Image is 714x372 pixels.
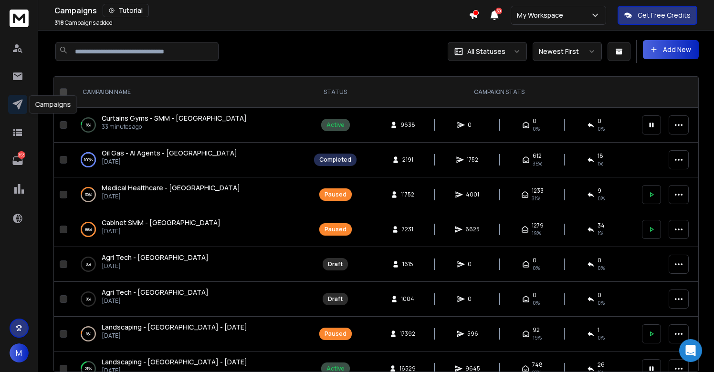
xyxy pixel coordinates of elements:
span: 18 [598,152,603,160]
span: 0 [468,260,477,268]
td: 6%Landscaping - [GEOGRAPHIC_DATA] - [DATE][DATE] [71,317,308,351]
div: Active [326,121,345,129]
span: 17392 [400,330,415,338]
span: 2191 [402,156,413,164]
p: [DATE] [102,227,220,235]
td: 36%Medical Healthcare - [GEOGRAPHIC_DATA][DATE] [71,177,308,212]
td: 0%Agri Tech - [GEOGRAPHIC_DATA][DATE] [71,282,308,317]
span: Oil Gas - AI Agents - [GEOGRAPHIC_DATA] [102,148,237,157]
span: Cabinet SMM - [GEOGRAPHIC_DATA] [102,218,220,227]
span: 318 [54,19,64,27]
a: Landscaping - [GEOGRAPHIC_DATA] - [DATE] [102,322,247,332]
span: 0 % [598,334,605,341]
a: Curtains Gyms - SMM - [GEOGRAPHIC_DATA] [102,114,247,123]
span: 0 % [598,195,605,202]
p: My Workspace [517,10,567,20]
span: 1004 [401,295,414,303]
span: 4001 [466,191,479,198]
span: Landscaping - [GEOGRAPHIC_DATA] - [DATE] [102,357,247,366]
button: M [10,343,29,362]
td: 0%Agri Tech - [GEOGRAPHIC_DATA][DATE] [71,247,308,282]
span: 748 [532,361,543,369]
span: 26 [598,361,605,369]
td: 100%Oil Gas - AI Agents - [GEOGRAPHIC_DATA][DATE] [71,143,308,177]
span: 0 [533,117,536,125]
span: Medical Healthcare - [GEOGRAPHIC_DATA] [102,183,240,192]
button: Get Free Credits [618,6,697,25]
span: 1233 [532,187,544,195]
span: 1 % [598,160,603,167]
span: 35 % [533,160,542,167]
span: 50 [495,8,502,14]
span: 1279 [532,222,544,229]
th: STATUS [308,77,362,108]
span: 1 % [598,229,603,237]
p: 33 minutes ago [102,123,247,131]
th: CAMPAIGN NAME [71,77,308,108]
p: 0 % [86,259,91,269]
a: Agri Tech - [GEOGRAPHIC_DATA] [102,253,209,262]
span: 0 [533,257,536,264]
span: 31 % [532,195,540,202]
div: Completed [319,156,351,164]
p: 353 [18,151,25,159]
span: 0% [598,299,605,307]
p: [DATE] [102,262,209,270]
p: 99 % [85,225,92,234]
span: 7231 [402,226,413,233]
p: [DATE] [102,332,247,340]
p: 36 % [85,190,92,199]
span: 9638 [400,121,415,129]
span: 34 [598,222,605,229]
span: 6625 [465,226,480,233]
div: Campaigns [54,4,469,17]
a: Oil Gas - AI Agents - [GEOGRAPHIC_DATA] [102,148,237,158]
span: 0% [533,264,540,272]
span: 0% [533,299,540,307]
span: 1615 [402,260,413,268]
th: CAMPAIGN STATS [362,77,636,108]
div: Draft [328,260,343,268]
p: [DATE] [102,193,240,200]
p: [DATE] [102,158,237,165]
span: 0 [598,257,601,264]
span: 11752 [401,191,414,198]
span: 1752 [467,156,478,164]
span: 19 % [532,229,541,237]
button: Add New [643,40,699,59]
p: Campaigns added [54,19,113,27]
p: 6 % [86,120,91,130]
button: Newest First [533,42,602,61]
span: 0 [598,117,601,125]
span: 0 [468,295,477,303]
span: 0% [598,264,605,272]
a: Cabinet SMM - [GEOGRAPHIC_DATA] [102,218,220,227]
div: Draft [328,295,343,303]
div: Paused [325,330,346,338]
p: All Statuses [467,47,505,56]
button: Tutorial [103,4,149,17]
span: 0% [598,125,605,133]
span: 0 [533,291,536,299]
span: 9 [598,187,601,195]
p: [DATE] [102,297,209,305]
span: 19 % [533,334,542,341]
a: Agri Tech - [GEOGRAPHIC_DATA] [102,288,209,297]
div: Open Intercom Messenger [679,339,702,362]
td: 6%Curtains Gyms - SMM - [GEOGRAPHIC_DATA]33 minutes ago [71,108,308,143]
a: 353 [8,151,27,170]
span: 596 [467,330,478,338]
span: 0% [533,125,540,133]
p: 6 % [86,329,91,339]
p: Get Free Credits [638,10,691,20]
span: 1 [598,326,599,334]
p: 100 % [84,155,93,165]
span: 612 [533,152,542,160]
div: Paused [325,191,346,198]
